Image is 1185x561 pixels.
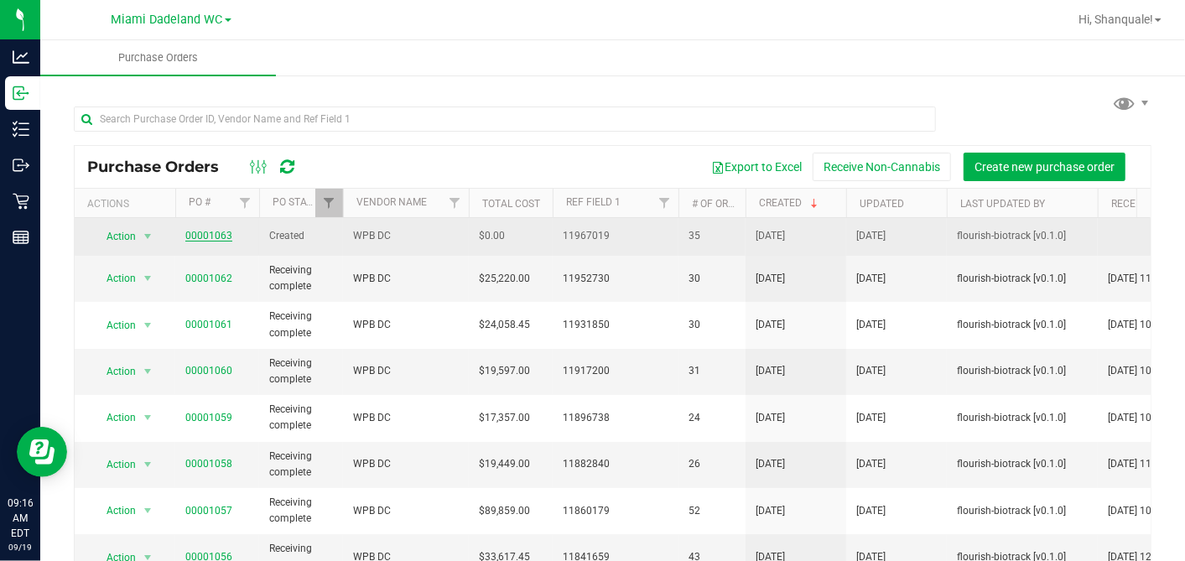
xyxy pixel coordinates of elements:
span: 31 [689,363,735,379]
span: [DATE] [856,228,886,244]
span: Receiving complete [269,356,333,387]
a: 00001060 [185,365,232,377]
p: 09/19 [8,541,33,553]
span: Purchase Orders [96,50,221,65]
span: flourish-biotrack [v0.1.0] [957,456,1088,472]
span: 11931850 [563,317,668,333]
span: $19,449.00 [479,456,530,472]
span: select [138,267,159,290]
a: Vendor Name [356,196,427,208]
input: Search Purchase Order ID, Vendor Name and Ref Field 1 [74,106,936,132]
span: [DATE] [856,456,886,472]
a: 00001058 [185,458,232,470]
span: [DATE] [856,317,886,333]
span: 11882840 [563,456,668,472]
span: 11967019 [563,228,668,244]
span: Miami Dadeland WC [112,13,223,27]
a: 00001062 [185,273,232,284]
span: WPB DC [353,410,459,426]
span: $17,357.00 [479,410,530,426]
span: Hi, Shanquale! [1078,13,1153,26]
a: PO # [189,196,210,208]
span: Action [91,499,137,522]
span: [DATE] [856,363,886,379]
span: Receiving complete [269,309,333,340]
span: $89,859.00 [479,503,530,519]
span: Action [91,267,137,290]
button: Export to Excel [700,153,813,181]
span: $24,058.45 [479,317,530,333]
inline-svg: Inbound [13,85,29,101]
span: 30 [689,271,735,287]
span: [DATE] [756,271,785,287]
span: [DATE] [756,317,785,333]
span: 30 [689,317,735,333]
span: Action [91,314,137,337]
span: select [138,406,159,429]
span: flourish-biotrack [v0.1.0] [957,228,1088,244]
span: Action [91,453,137,476]
a: # Of Orderlines [692,198,773,210]
span: Receiving complete [269,495,333,527]
span: Receiving complete [269,402,333,434]
span: $25,220.00 [479,271,530,287]
span: flourish-biotrack [v0.1.0] [957,271,1088,287]
span: Create new purchase order [975,160,1115,174]
span: 11917200 [563,363,668,379]
a: Filter [231,189,259,217]
a: 00001059 [185,412,232,423]
inline-svg: Analytics [13,49,29,65]
span: WPB DC [353,317,459,333]
span: flourish-biotrack [v0.1.0] [957,410,1088,426]
span: 24 [689,410,735,426]
span: Receiving complete [269,262,333,294]
span: select [138,360,159,383]
span: Action [91,225,137,248]
inline-svg: Inventory [13,121,29,138]
span: [DATE] [756,228,785,244]
span: [DATE] [856,503,886,519]
span: Receiving complete [269,449,333,480]
span: 11952730 [563,271,668,287]
span: [DATE] [856,410,886,426]
span: select [138,453,159,476]
span: [DATE] [856,271,886,287]
button: Receive Non-Cannabis [813,153,951,181]
span: Action [91,360,137,383]
span: Created [269,228,333,244]
a: Last Updated By [960,198,1045,210]
span: select [138,499,159,522]
a: Filter [441,189,469,217]
span: WPB DC [353,271,459,287]
a: Ref Field 1 [566,196,621,208]
a: 00001057 [185,505,232,517]
span: $19,597.00 [479,363,530,379]
span: WPB DC [353,456,459,472]
span: flourish-biotrack [v0.1.0] [957,317,1088,333]
p: 09:16 AM EDT [8,496,33,541]
span: [DATE] [756,363,785,379]
a: Total Cost [482,198,540,210]
span: select [138,314,159,337]
button: Create new purchase order [964,153,1125,181]
a: PO Status [273,196,325,208]
a: Purchase Orders [40,40,276,75]
span: Purchase Orders [87,158,236,176]
inline-svg: Retail [13,193,29,210]
span: 52 [689,503,735,519]
a: Filter [315,189,343,217]
iframe: Resource center [17,427,67,477]
span: WPB DC [353,228,459,244]
span: WPB DC [353,363,459,379]
span: 11896738 [563,410,668,426]
span: WPB DC [353,503,459,519]
span: 35 [689,228,735,244]
div: Actions [87,198,169,210]
span: 11860179 [563,503,668,519]
a: 00001061 [185,319,232,330]
span: select [138,225,159,248]
span: $0.00 [479,228,505,244]
a: Updated [860,198,904,210]
span: [DATE] [756,456,785,472]
span: [DATE] [756,503,785,519]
